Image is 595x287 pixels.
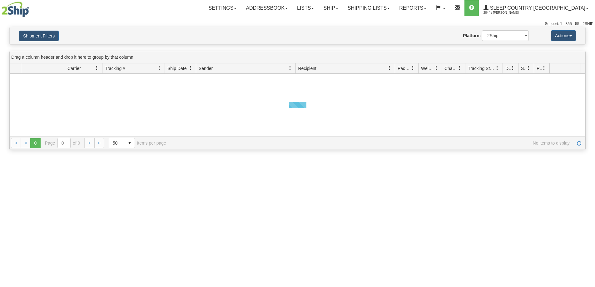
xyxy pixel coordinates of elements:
[539,63,549,73] a: Pickup Status filter column settings
[204,0,241,16] a: Settings
[463,32,481,39] label: Platform
[241,0,292,16] a: Addressbook
[319,0,343,16] a: Ship
[154,63,165,73] a: Tracking # filter column settings
[113,140,121,146] span: 50
[109,138,166,148] span: items per page
[384,63,395,73] a: Recipient filter column settings
[483,10,530,16] span: 2044 / [PERSON_NAME]
[109,138,135,148] span: Page sizes drop down
[30,138,40,148] span: Page 0
[285,63,295,73] a: Sender filter column settings
[454,63,465,73] a: Charge filter column settings
[581,111,594,175] iframe: chat widget
[2,21,593,27] div: Support: 1 - 855 - 55 - 2SHIP
[523,63,534,73] a: Shipment Issues filter column settings
[2,2,29,17] img: logo2044.jpg
[521,65,526,72] span: Shipment Issues
[431,63,442,73] a: Weight filter column settings
[92,63,102,73] a: Carrier filter column settings
[175,141,570,146] span: No items to display
[551,30,576,41] button: Actions
[488,5,585,11] span: Sleep Country [GEOGRAPHIC_DATA]
[537,65,542,72] span: Pickup Status
[492,63,503,73] a: Tracking Status filter column settings
[125,138,135,148] span: select
[574,138,584,148] a: Refresh
[185,63,196,73] a: Ship Date filter column settings
[298,65,316,72] span: Recipient
[343,0,394,16] a: Shipping lists
[105,65,125,72] span: Tracking #
[479,0,593,16] a: Sleep Country [GEOGRAPHIC_DATA] 2044 / [PERSON_NAME]
[408,63,418,73] a: Packages filter column settings
[468,65,495,72] span: Tracking Status
[508,63,518,73] a: Delivery Status filter column settings
[394,0,431,16] a: Reports
[444,65,458,72] span: Charge
[19,31,59,41] button: Shipment Filters
[67,65,81,72] span: Carrier
[45,138,80,148] span: Page of 0
[421,65,434,72] span: Weight
[10,51,585,63] div: grid grouping header
[292,0,319,16] a: Lists
[398,65,411,72] span: Packages
[505,65,511,72] span: Delivery Status
[199,65,213,72] span: Sender
[167,65,186,72] span: Ship Date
